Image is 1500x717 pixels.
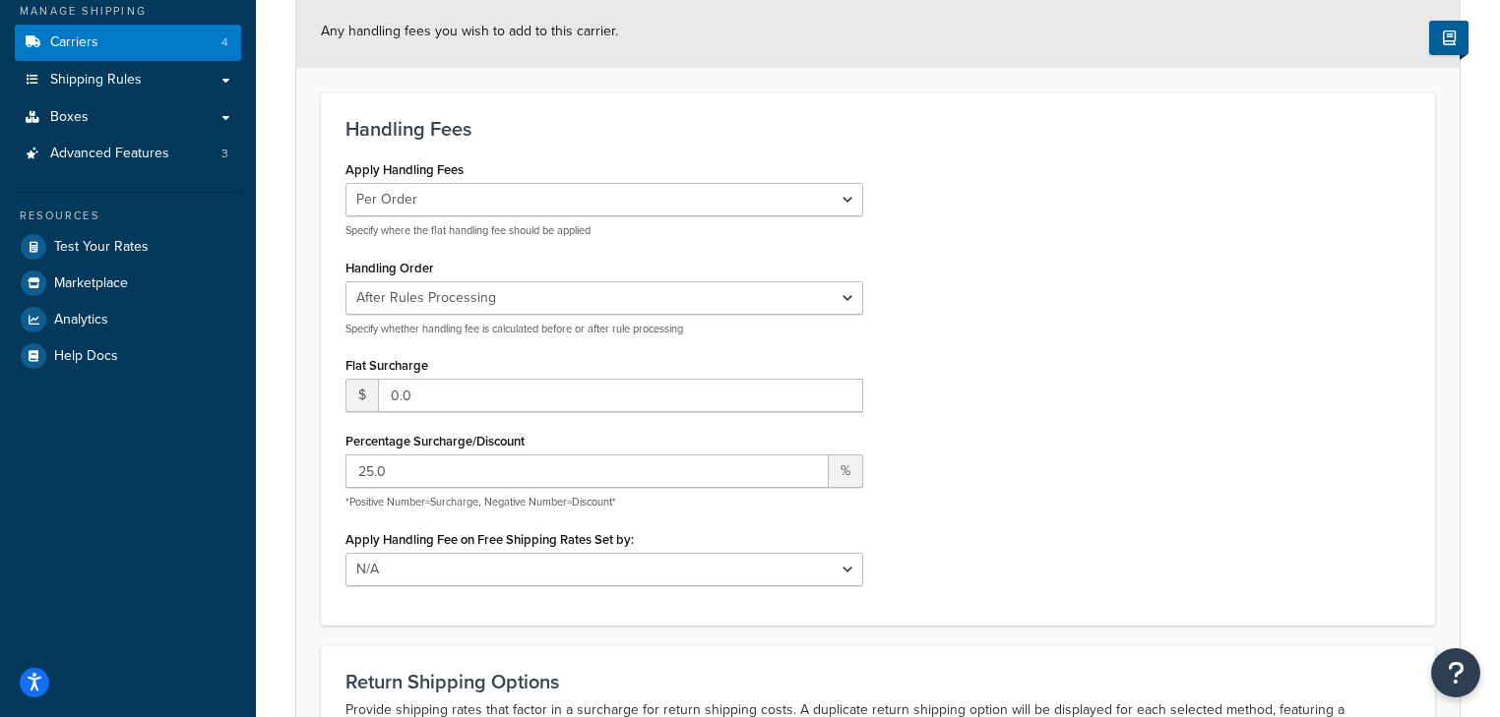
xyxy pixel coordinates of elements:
[15,338,241,374] a: Help Docs
[54,239,149,256] span: Test Your Rates
[15,99,241,136] a: Boxes
[321,21,618,41] span: Any handling fees you wish to add to this carrier.
[221,34,228,51] span: 4
[50,109,89,126] span: Boxes
[345,671,1410,692] h3: Return Shipping Options
[50,72,142,89] span: Shipping Rules
[15,302,241,337] a: Analytics
[15,3,241,20] div: Manage Shipping
[15,136,241,172] a: Advanced Features3
[345,118,1410,140] h3: Handling Fees
[829,454,863,488] span: %
[50,34,98,51] span: Carriers
[221,146,228,162] span: 3
[15,25,241,61] li: Carriers
[54,312,108,329] span: Analytics
[345,434,525,448] label: Percentage Surcharge/Discount
[345,261,434,275] label: Handling Order
[345,322,863,336] p: Specify whether handling fee is calculated before or after rule processing
[15,136,241,172] li: Advanced Features
[15,229,241,265] a: Test Your Rates
[15,62,241,98] a: Shipping Rules
[1431,648,1480,697] button: Open Resource Center
[345,358,428,373] label: Flat Surcharge
[15,25,241,61] a: Carriers4
[345,223,863,238] p: Specify where the flat handling fee should be applied
[54,348,118,365] span: Help Docs
[345,162,464,177] label: Apply Handling Fees
[15,208,241,224] div: Resources
[345,379,378,412] span: $
[54,275,128,292] span: Marketplace
[1429,21,1469,55] button: Show Help Docs
[15,266,241,301] a: Marketplace
[345,495,863,509] p: *Positive Number=Surcharge, Negative Number=Discount*
[50,146,169,162] span: Advanced Features
[345,532,634,547] label: Apply Handling Fee on Free Shipping Rates Set by:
